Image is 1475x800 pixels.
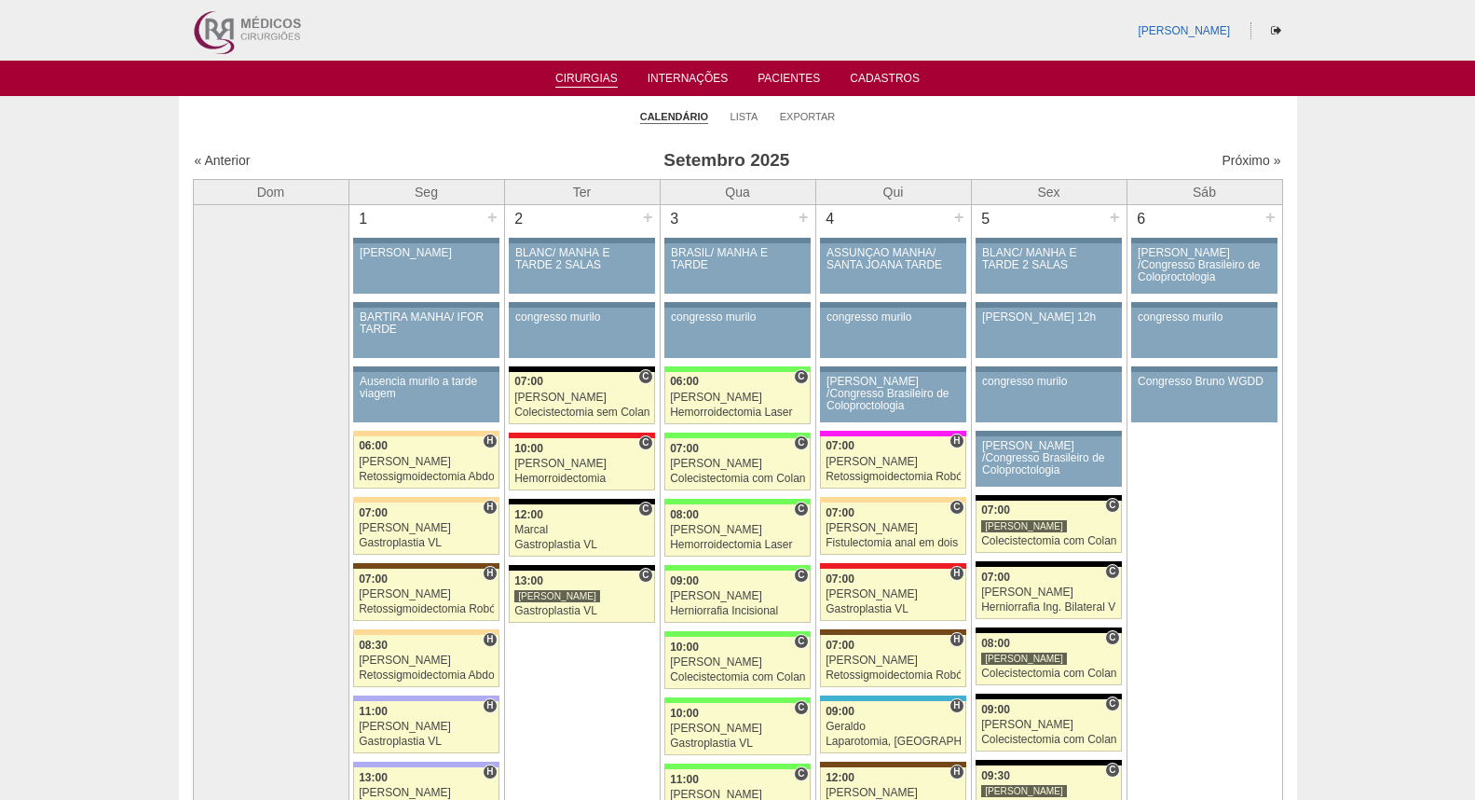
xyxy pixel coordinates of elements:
div: Colecistectomia com Colangiografia VL [981,535,1116,547]
a: C 10:00 [PERSON_NAME] Gastroplastia VL [664,703,810,755]
a: Lista [731,110,758,123]
div: Ausencia murilo a tarde viagem [360,376,493,400]
div: BLANC/ MANHÃ E TARDE 2 SALAS [982,247,1115,271]
div: Key: Aviso [353,366,498,372]
a: H 06:00 [PERSON_NAME] Retossigmoidectomia Abdominal VL [353,436,498,489]
a: ASSUNÇÃO MANHÃ/ SANTA JOANA TARDE [820,243,965,294]
div: + [485,205,500,229]
div: congresso murilo [982,376,1115,388]
span: 12:00 [826,771,854,784]
div: Key: Santa Joana [820,629,965,635]
a: C 09:00 [PERSON_NAME] Colecistectomia com Colangiografia VL [976,699,1121,752]
div: Retossigmoidectomia Robótica [826,471,961,483]
span: Consultório [638,502,652,517]
div: Herniorrafia Incisional [670,605,805,617]
div: Key: Aviso [976,366,1121,372]
a: C 10:00 [PERSON_NAME] Hemorroidectomia [509,438,654,490]
th: Qua [660,179,815,204]
div: Retossigmoidectomia Abdominal VL [359,669,494,682]
a: C 06:00 [PERSON_NAME] Hemorroidectomia Laser [664,372,810,424]
a: [PERSON_NAME] /Congresso Brasileiro de Coloproctologia [1131,243,1277,294]
th: Qui [815,179,971,204]
div: [PERSON_NAME] [826,787,961,799]
div: 4 [816,205,845,233]
div: [PERSON_NAME] [826,456,961,468]
a: « Anterior [195,153,251,168]
div: ASSUNÇÃO MANHÃ/ SANTA JOANA TARDE [826,247,960,271]
span: Consultório [1105,697,1119,711]
a: Congresso Bruno WGDD [1131,372,1277,422]
div: [PERSON_NAME] 12h [982,311,1115,324]
h3: Setembro 2025 [455,147,998,174]
div: 1 [349,205,378,233]
div: congresso murilo [515,311,649,324]
a: BRASIL/ MANHÃ E TARDE [664,243,810,294]
div: Marcal [514,524,649,536]
div: Key: Aviso [820,302,965,308]
i: Sair [1271,25,1281,36]
div: Colecistectomia com Colangiografia VL [981,734,1116,746]
a: C 08:00 [PERSON_NAME] Colecistectomia com Colangiografia VL [976,633,1121,685]
a: H 07:00 [PERSON_NAME] Retossigmoidectomia Robótica [820,635,965,687]
div: + [1107,205,1123,229]
a: C 10:00 [PERSON_NAME] Colecistectomia com Colangiografia VL [664,637,810,689]
div: [PERSON_NAME] [670,723,805,735]
span: Consultório [794,369,808,384]
div: + [951,205,967,229]
div: Key: Brasil [664,764,810,769]
span: 07:00 [359,506,388,519]
div: Key: Christóvão da Gama [353,696,498,701]
div: [PERSON_NAME] [359,456,494,468]
div: Hemorroidectomia Laser [670,407,805,419]
a: H 07:00 [PERSON_NAME] Gastroplastia VL [353,503,498,555]
a: Cadastros [850,72,920,90]
th: Sex [971,179,1127,204]
div: [PERSON_NAME] [981,652,1067,666]
a: congresso murilo [509,308,654,358]
div: Key: Blanc [976,694,1121,699]
span: Hospital [949,632,963,647]
div: Key: Blanc [976,561,1121,567]
span: 07:00 [826,639,854,652]
div: Key: Blanc [976,628,1121,633]
div: Key: Assunção [820,563,965,569]
span: 06:00 [359,439,388,452]
span: Hospital [483,765,497,779]
a: C 08:00 [PERSON_NAME] Hemorroidectomia Laser [664,504,810,557]
div: [PERSON_NAME] [359,588,494,600]
div: Key: Blanc [509,366,654,372]
a: congresso murilo [1131,308,1277,358]
div: Geraldo [826,721,961,733]
a: [PERSON_NAME] 12h [976,308,1121,358]
div: Key: Bartira [353,497,498,503]
span: Consultório [794,634,808,649]
span: 07:00 [981,503,1010,517]
a: H 11:00 [PERSON_NAME] Gastroplastia VL [353,701,498,753]
a: [PERSON_NAME] [1138,24,1230,37]
span: 07:00 [981,571,1010,584]
a: C 07:00 [PERSON_NAME] Colecistectomia sem Colangiografia VL [509,372,654,424]
th: Sáb [1127,179,1282,204]
div: Retossigmoidectomia Robótica [826,669,961,682]
span: 07:00 [826,439,854,452]
a: C 09:00 [PERSON_NAME] Herniorrafia Incisional [664,571,810,623]
a: BLANC/ MANHÃ E TARDE 2 SALAS [976,243,1121,294]
span: Consultório [638,369,652,384]
span: 13:00 [359,771,388,784]
div: Gastroplastia VL [514,539,649,551]
a: Ausencia murilo a tarde viagem [353,372,498,422]
span: 08:30 [359,639,388,652]
div: congresso murilo [671,311,804,324]
div: Retossigmoidectomia Robótica [359,603,494,615]
div: Key: Aviso [976,238,1121,243]
div: Key: Brasil [664,631,810,637]
div: [PERSON_NAME] [514,458,649,470]
a: Pacientes [758,72,820,90]
div: Gastroplastia VL [826,603,961,615]
div: Key: Aviso [664,302,810,308]
span: 07:00 [359,572,388,586]
div: [PERSON_NAME] [359,721,494,733]
div: Key: Christóvão da Gama [353,762,498,767]
a: C 07:00 [PERSON_NAME] Colecistectomia com Colangiografia VL [664,438,810,490]
div: Laparotomia, [GEOGRAPHIC_DATA], Drenagem, Bridas VL [826,736,961,748]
